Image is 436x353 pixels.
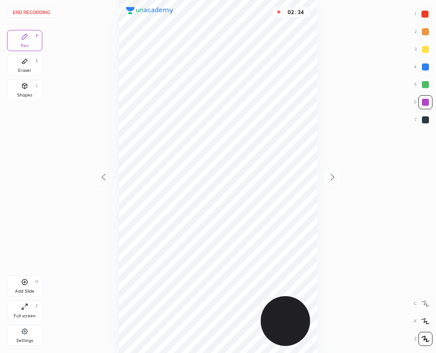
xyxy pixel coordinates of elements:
[36,34,38,38] div: P
[15,289,34,294] div: Add Slide
[36,304,38,308] div: F
[18,68,31,73] div: Eraser
[414,42,432,56] div: 3
[35,279,38,284] div: H
[36,83,38,88] div: L
[414,314,432,328] div: X
[285,9,306,15] div: 02 : 34
[414,25,432,39] div: 2
[414,332,432,346] div: Z
[414,113,432,127] div: 7
[21,44,29,48] div: Pen
[16,338,33,343] div: Settings
[14,314,36,318] div: Full screen
[36,59,38,63] div: E
[414,7,432,21] div: 1
[414,78,432,92] div: 5
[414,297,432,311] div: C
[414,95,432,109] div: 6
[17,93,32,97] div: Shapes
[414,60,432,74] div: 4
[7,7,56,18] button: End recording
[126,7,174,14] img: logo.38c385cc.svg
